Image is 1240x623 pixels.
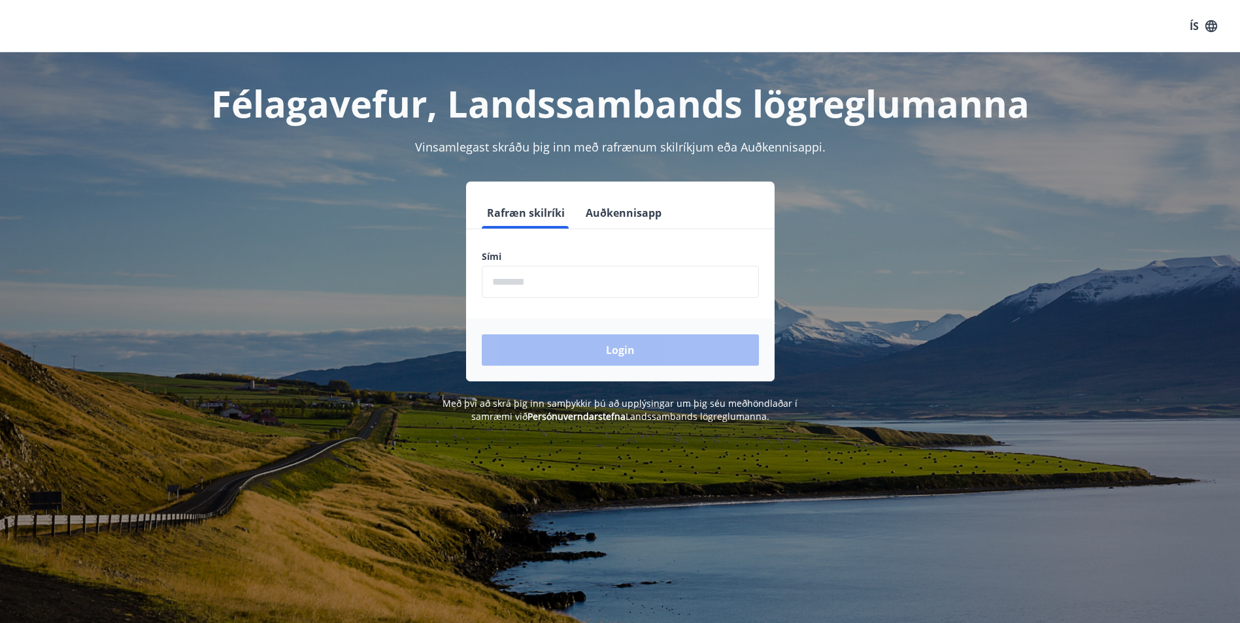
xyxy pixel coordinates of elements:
button: ÍS [1182,14,1224,38]
span: Með því að skrá þig inn samþykkir þú að upplýsingar um þig séu meðhöndlaðar í samræmi við Landssa... [443,397,797,423]
span: Vinsamlegast skráðu þig inn með rafrænum skilríkjum eða Auðkennisappi. [415,139,826,155]
h1: Félagavefur, Landssambands lögreglumanna [165,78,1075,128]
button: Auðkennisapp [580,197,667,229]
label: Sími [482,250,759,263]
button: Rafræn skilríki [482,197,570,229]
a: Persónuverndarstefna [528,410,626,423]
